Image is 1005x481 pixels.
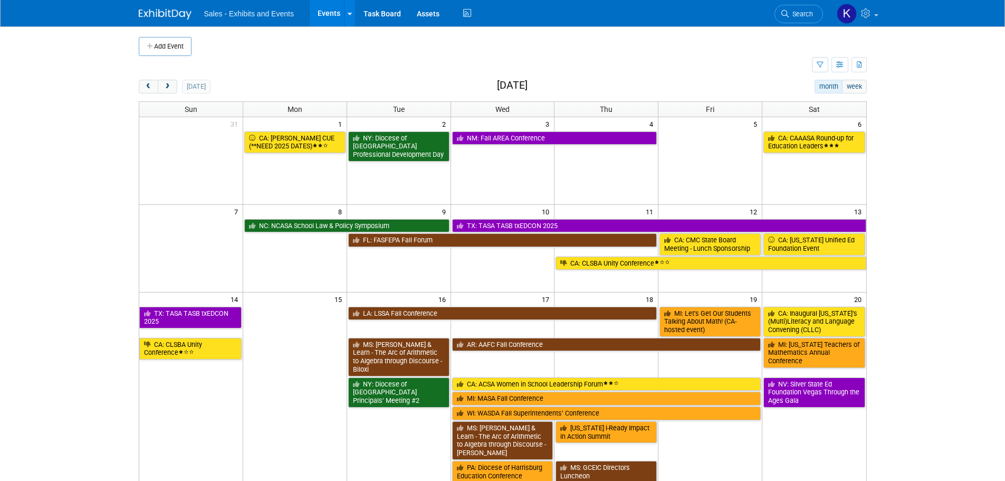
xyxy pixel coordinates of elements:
span: 12 [749,205,762,218]
h2: [DATE] [497,80,528,91]
span: 8 [337,205,347,218]
span: Search [789,10,813,18]
span: 2 [441,117,451,130]
a: TX: TASA TASB txEDCON 2025 [452,219,866,233]
span: 1 [337,117,347,130]
span: 20 [853,293,866,306]
span: 17 [541,293,554,306]
span: Wed [495,105,510,114]
span: Sat [809,105,820,114]
button: week [842,80,866,93]
button: next [158,80,177,93]
button: month [815,80,843,93]
img: ExhibitDay [139,9,192,20]
a: CA: CMC State Board Meeting - Lunch Sponsorship [659,233,761,255]
a: MS: [PERSON_NAME] & Learn - The Arc of Arithmetic to Algebra through Discourse - Biloxi [348,338,449,376]
a: TX: TASA TASB txEDCON 2025 [139,307,242,328]
a: MS: [PERSON_NAME] & Learn - The Arc of Arithmetic to Algebra through Discourse - [PERSON_NAME] [452,421,553,460]
button: [DATE] [182,80,210,93]
span: 18 [645,293,658,306]
a: CA: CLSBA Unity Conference [556,257,866,270]
span: 3 [544,117,554,130]
span: 13 [853,205,866,218]
a: AR: AAFC Fall Conference [452,338,761,352]
span: 5 [752,117,762,130]
span: 16 [437,293,451,306]
a: NY: Diocese of [GEOGRAPHIC_DATA] Principals’ Meeting #2 [348,378,449,408]
span: 11 [645,205,658,218]
span: 15 [333,293,347,306]
span: 7 [233,205,243,218]
span: 6 [857,117,866,130]
a: WI: WASDA Fall Superintendents’ Conference [452,407,761,420]
span: Thu [600,105,612,114]
img: Kara Haven [837,4,857,24]
span: 10 [541,205,554,218]
a: CA: [PERSON_NAME] CUE (**NEED 2025 DATES) [244,131,346,153]
a: NV: Silver State Ed Foundation Vegas Through the Ages Gala [763,378,865,408]
a: NM: Fall AREA Conference [452,131,657,145]
a: LA: LSSA Fall Conference [348,307,657,320]
span: 9 [441,205,451,218]
span: Tue [393,105,405,114]
a: CA: [US_STATE] Unified Ed Foundation Event [763,233,865,255]
span: 19 [749,293,762,306]
span: Sun [185,105,197,114]
a: CA: CAAASA Round-up for Education Leaders [763,131,865,153]
a: [US_STATE] i-Ready Impact in Action Summit [556,421,657,443]
button: prev [139,80,158,93]
a: NC: NCASA School Law & Policy Symposium [244,219,449,233]
a: MI: Let’s Get Our Students Talking About Math! (CA-hosted event) [659,307,761,337]
a: Search [774,5,823,23]
a: CA: Inaugural [US_STATE]’s (Multi)Literacy and Language Convening (CLLC) [763,307,865,337]
span: 4 [648,117,658,130]
span: Sales - Exhibits and Events [204,10,294,18]
span: 14 [229,293,243,306]
span: Fri [706,105,714,114]
a: MI: MASA Fall Conference [452,392,761,405]
a: CA: CLSBA Unity Conference [139,338,242,360]
span: 31 [229,117,243,130]
span: Mon [288,105,302,114]
a: NY: Diocese of [GEOGRAPHIC_DATA] Professional Development Day [348,131,449,162]
a: CA: ACSA Women in School Leadership Forum [452,378,761,391]
a: MI: [US_STATE] Teachers of Mathematics Annual Conference [763,338,865,368]
a: FL: FASFEPA Fall Forum [348,233,657,247]
button: Add Event [139,37,192,56]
